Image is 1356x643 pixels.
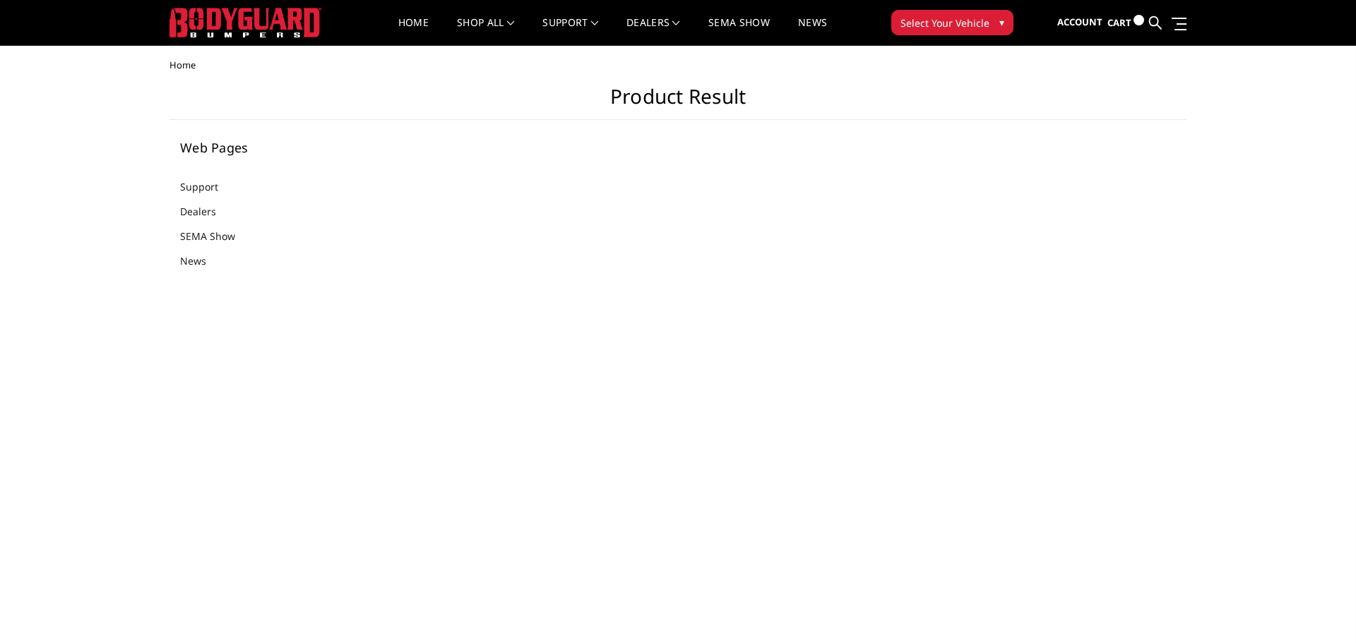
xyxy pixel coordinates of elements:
[1057,4,1102,42] a: Account
[1107,16,1131,29] span: Cart
[180,141,352,154] h5: Web Pages
[180,204,234,219] a: Dealers
[999,15,1004,30] span: ▾
[1057,16,1102,28] span: Account
[891,10,1013,35] button: Select Your Vehicle
[542,18,598,45] a: Support
[169,8,321,37] img: BODYGUARD BUMPERS
[180,179,236,194] a: Support
[900,16,989,30] span: Select Your Vehicle
[398,18,429,45] a: Home
[169,59,196,71] span: Home
[708,18,770,45] a: SEMA Show
[798,18,827,45] a: News
[457,18,514,45] a: shop all
[1107,4,1144,42] a: Cart
[180,253,224,268] a: News
[626,18,680,45] a: Dealers
[180,229,253,244] a: SEMA Show
[169,85,1186,120] h1: Product Result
